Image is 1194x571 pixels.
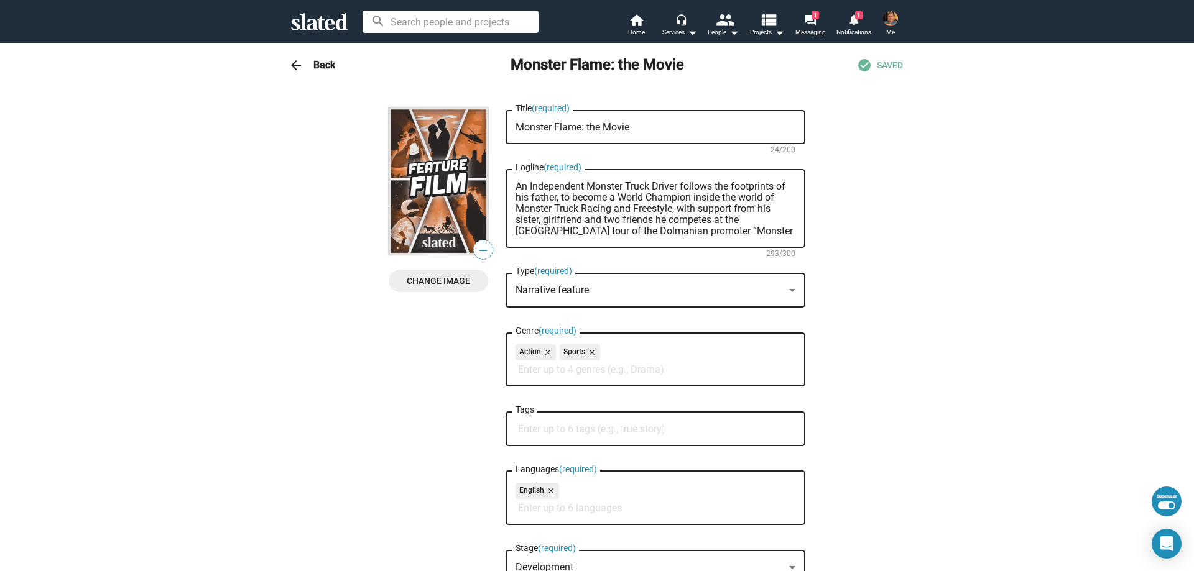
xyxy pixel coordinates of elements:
span: Projects [750,25,784,40]
mat-icon: view_list [759,11,777,29]
div: People [708,25,739,40]
img: Monster Flame: the Movie [389,107,488,255]
h2: Monster Flame: the Movie [511,55,684,75]
button: Change Image [389,270,488,292]
h3: Back [313,58,335,71]
mat-icon: close [544,485,555,496]
a: Home [614,12,658,40]
button: Projects [745,12,789,40]
mat-icon: notifications [848,13,859,25]
mat-icon: home [629,12,644,27]
mat-icon: headset_mic [675,14,687,25]
span: — [474,242,493,258]
mat-icon: forum [804,14,816,25]
div: Superuser [1157,494,1177,499]
mat-chip: Sports [560,344,600,360]
mat-icon: people [716,11,734,29]
span: 1 [812,11,819,19]
button: Services [658,12,701,40]
button: People [701,12,745,40]
input: Enter up to 4 genres (e.g., Drama) [518,364,798,375]
span: Notifications [836,25,871,40]
img: Jay Burnley [883,11,898,26]
span: Change Image [399,270,478,292]
mat-chip: Action [516,344,556,360]
a: 1Notifications [832,12,876,40]
button: Jay BurnleyMe [876,9,905,41]
mat-icon: check_circle [857,58,872,73]
input: Search people and projects [363,11,539,33]
div: Services [662,25,697,40]
div: Open Intercom Messenger [1152,529,1182,559]
mat-icon: close [541,347,552,358]
span: SAVED [877,60,903,71]
mat-icon: close [585,347,596,358]
span: Messaging [795,25,826,40]
span: 1 [855,11,863,19]
span: Me [886,25,895,40]
input: Enter up to 6 tags (e.g., true story) [518,424,798,435]
mat-icon: arrow_drop_down [726,25,741,40]
span: Home [628,25,645,40]
mat-icon: arrow_drop_down [772,25,787,40]
mat-hint: 293/300 [766,249,795,259]
mat-hint: 24/200 [771,145,795,155]
mat-icon: arrow_drop_down [685,25,700,40]
a: 1Messaging [789,12,832,40]
mat-chip: English [516,483,559,499]
mat-icon: arrow_back [289,58,303,73]
input: Enter up to 6 languages [518,503,798,514]
span: Narrative feature [516,284,589,296]
button: Superuser [1152,486,1182,516]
